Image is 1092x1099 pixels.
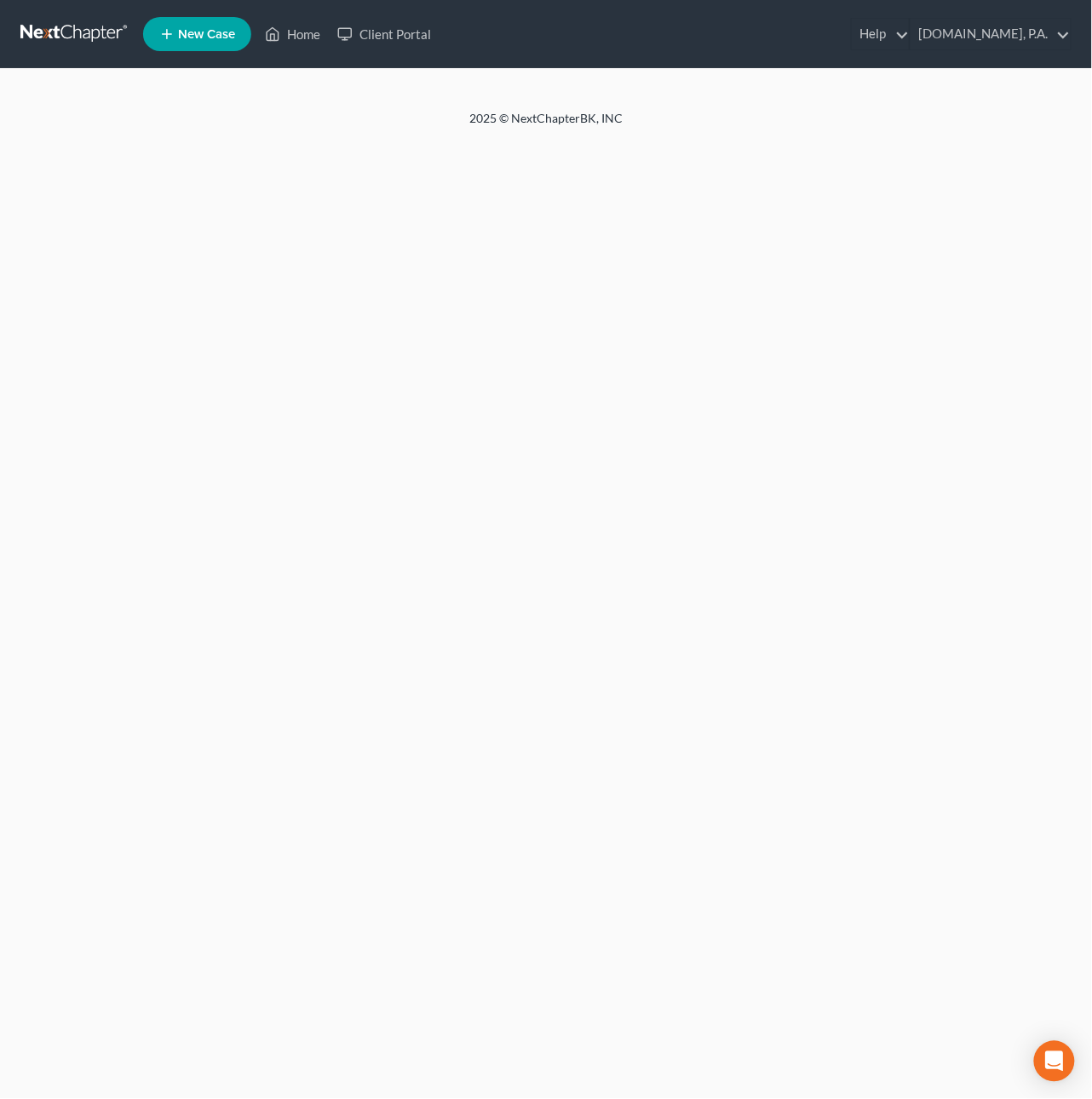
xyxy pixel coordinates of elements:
[852,19,909,49] a: Help
[329,19,440,49] a: Client Portal
[911,19,1071,49] a: [DOMAIN_NAME], P.A.
[256,19,329,49] a: Home
[1034,1041,1075,1082] div: Open Intercom Messenger
[60,110,1032,141] div: 2025 © NextChapterBK, INC
[143,17,251,51] new-legal-case-button: New Case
